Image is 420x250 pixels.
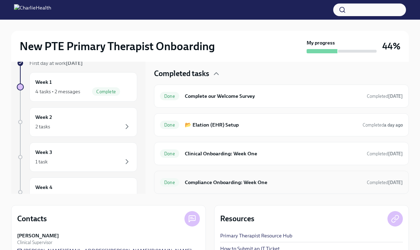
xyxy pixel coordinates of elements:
[17,72,137,102] a: Week 14 tasks • 2 messagesComplete
[367,151,403,156] span: Completed
[20,39,215,53] h2: New PTE Primary Therapist Onboarding
[17,214,47,224] h4: Contacts
[388,94,403,99] strong: [DATE]
[17,232,59,239] strong: [PERSON_NAME]
[388,151,403,156] strong: [DATE]
[388,180,403,185] strong: [DATE]
[17,142,137,172] a: Week 31 task
[220,214,254,224] h4: Resources
[35,88,80,95] div: 4 tasks • 2 messages
[92,89,120,94] span: Complete
[17,107,137,137] a: Week 22 tasks
[185,150,361,157] h6: Clinical Onboarding: Week One
[160,90,403,102] a: DoneComplete our Welcome SurveyCompleted[DATE]
[160,148,403,159] a: DoneClinical Onboarding: Week OneCompleted[DATE]
[367,179,403,186] span: September 22nd, 2025 16:35
[363,122,403,128] span: September 21st, 2025 11:35
[17,239,52,246] span: Clinical Supervisor
[66,60,83,66] strong: [DATE]
[154,68,209,79] h4: Completed tasks
[160,119,403,130] a: Done📂 Elation (EHR) SetupCompleteda day ago
[35,158,48,165] div: 1 task
[382,40,400,53] h3: 44%
[160,180,179,185] span: Done
[35,123,50,130] div: 2 tasks
[160,151,179,156] span: Done
[367,180,403,185] span: Completed
[29,60,83,66] span: First day at work
[185,178,361,186] h6: Compliance Onboarding: Week One
[14,4,51,15] img: CharlieHealth
[220,232,292,239] a: Primary Therapist Resource Hub
[160,177,403,188] a: DoneCompliance Onboarding: Week OneCompleted[DATE]
[35,193,48,200] div: 1 task
[17,177,137,207] a: Week 41 task
[154,68,409,79] div: Completed tasks
[35,113,52,121] h6: Week 2
[160,122,179,128] span: Done
[35,148,52,156] h6: Week 3
[35,78,52,86] h6: Week 1
[160,94,179,99] span: Done
[307,39,335,46] strong: My progress
[367,94,403,99] span: Completed
[35,183,52,191] h6: Week 4
[363,122,403,128] span: Completed
[367,93,403,100] span: September 18th, 2025 10:03
[384,122,403,128] strong: a day ago
[185,92,361,100] h6: Complete our Welcome Survey
[185,121,357,129] h6: 📂 Elation (EHR) Setup
[367,150,403,157] span: September 22nd, 2025 16:36
[17,60,137,67] a: First day at work[DATE]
